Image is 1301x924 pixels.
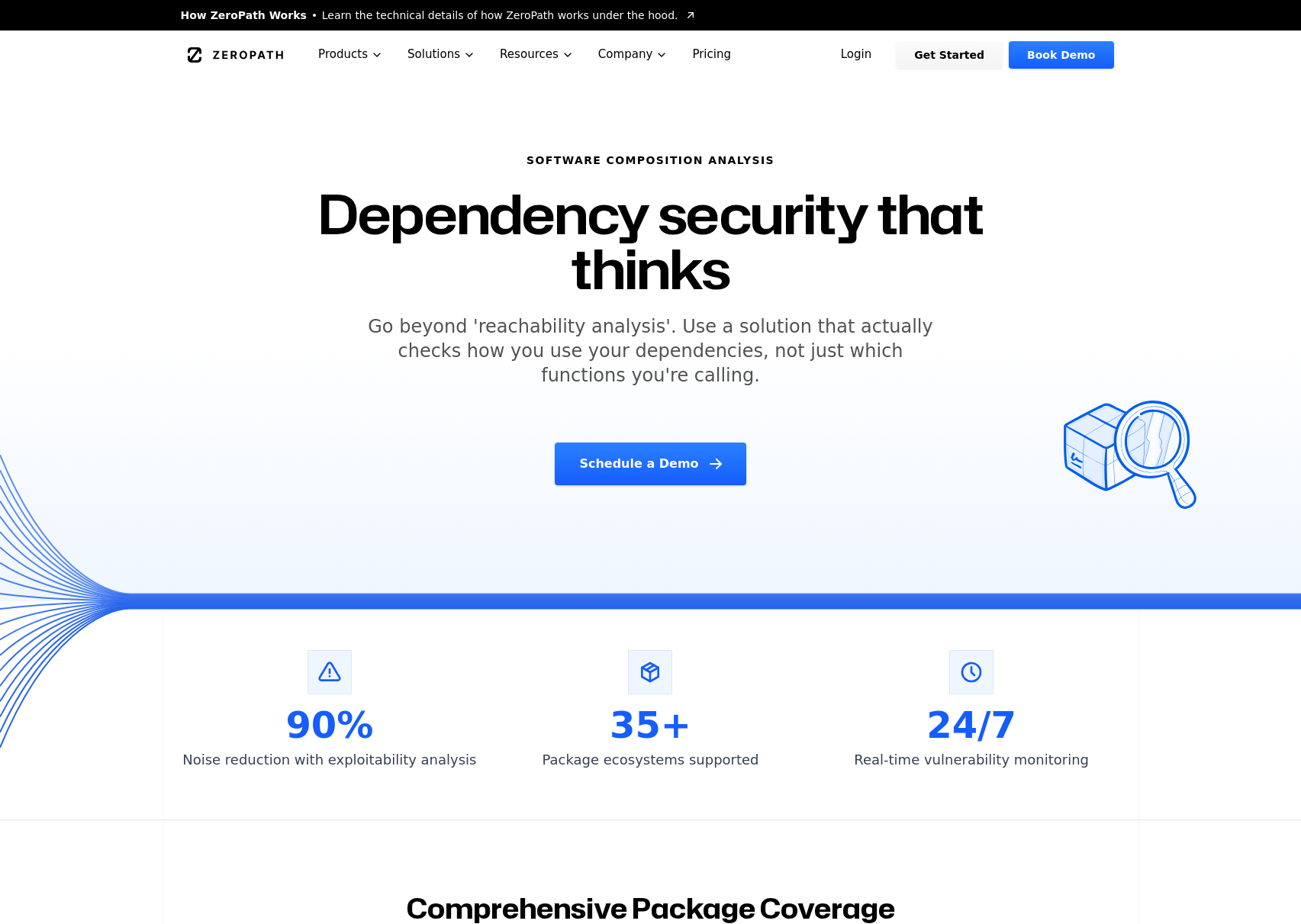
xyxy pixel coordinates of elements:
h2: Comprehensive Package Coverage [182,893,1120,924]
h6: Software Composition Analysis [279,153,1023,168]
div: 24/7 [823,707,1120,743]
button: Company [586,31,681,79]
button: Resources [488,31,586,79]
p: Noise reduction with exploitability analysis [182,749,478,771]
a: How ZeroPath WorksLearn the technical details of how ZeroPath works under the hood. [181,8,697,23]
button: Products [306,31,395,79]
span: How ZeroPath Works [181,8,307,23]
p: Package ecosystems supported [502,749,799,771]
nav: Global [163,31,1139,79]
div: 35+ [502,707,799,743]
a: Pricing [680,31,743,79]
a: Login [823,41,890,69]
span: Learn the technical details of how ZeroPath works under the hood. [322,8,678,23]
h5: Go beyond 'reachability analysis'. Use a solution that actually checks how you use your dependenc... [358,314,944,388]
h1: Dependency security that thinks [279,186,1023,296]
a: Get Started [896,41,1003,69]
div: 90% [182,707,478,743]
a: Schedule a Demo [555,443,745,485]
button: Solutions [395,31,488,79]
p: Real-time vulnerability monitoring [823,749,1120,771]
a: Book Demo [1009,41,1113,69]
